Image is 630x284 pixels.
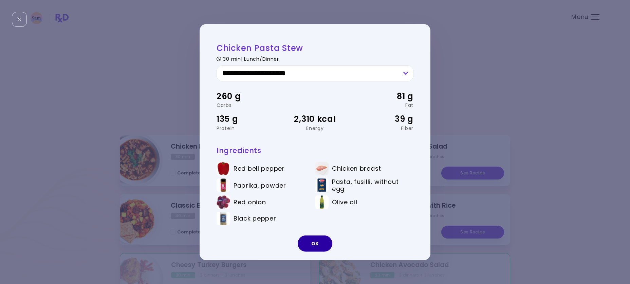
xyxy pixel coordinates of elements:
div: 135 g [217,113,282,126]
span: Black pepper [234,215,276,222]
div: Energy [282,126,348,130]
h2: Chicken Pasta Stew [217,42,413,53]
span: Paprika, powder [234,182,286,189]
div: Carbs [217,103,282,108]
div: Close [12,12,27,27]
div: 39 g [348,113,413,126]
div: Fiber [348,126,413,130]
div: Protein [217,126,282,130]
span: Red bell pepper [234,165,285,172]
span: Chicken breast [332,165,381,172]
button: OK [298,235,332,252]
h3: Ingredients [217,146,413,155]
div: Fat [348,103,413,108]
span: Olive oil [332,198,357,206]
span: Red onion [234,198,266,206]
div: 30 min | Lunch/Dinner [217,55,413,61]
div: 260 g [217,90,282,102]
span: Pasta, fusilli, without egg [332,178,404,193]
div: 2,310 kcal [282,113,348,126]
div: 81 g [348,90,413,102]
